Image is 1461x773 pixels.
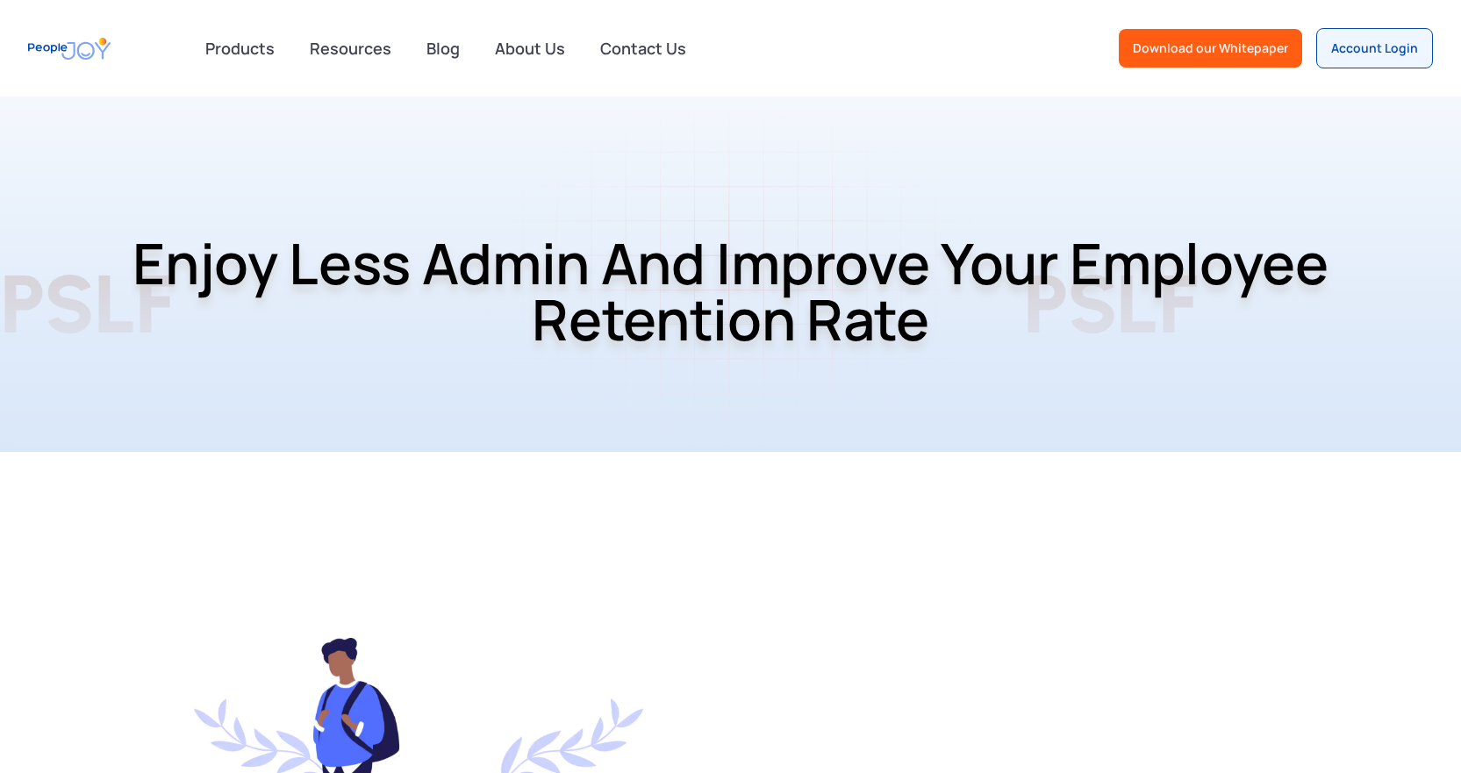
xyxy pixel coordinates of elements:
div: Download our Whitepaper [1133,39,1288,57]
a: Resources [299,29,402,68]
div: Account Login [1331,39,1418,57]
a: Contact Us [590,29,697,68]
a: Download our Whitepaper [1119,29,1302,68]
a: Blog [416,29,470,68]
div: Products [195,31,285,66]
a: Account Login [1316,28,1433,68]
a: About Us [484,29,576,68]
h1: Enjoy Less Admin and Improve Your Employee Retention Rate [82,190,1380,393]
a: home [28,29,111,68]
